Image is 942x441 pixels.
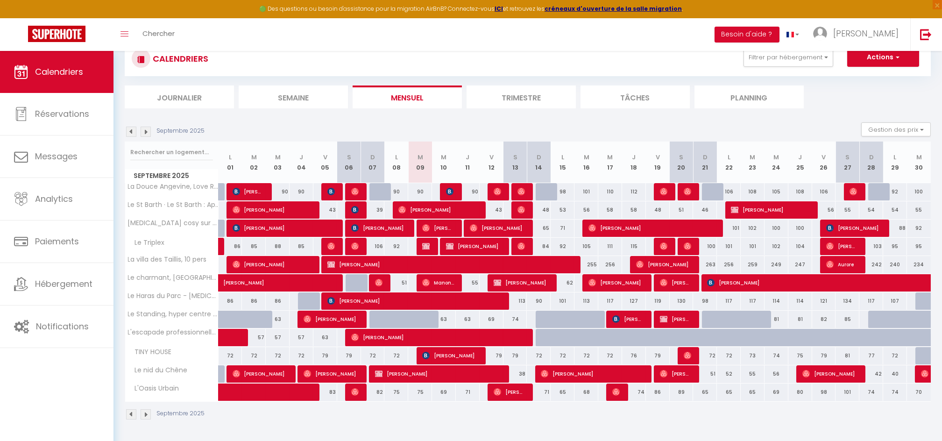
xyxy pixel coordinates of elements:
[422,219,454,237] span: [PERSON_NAME]
[598,292,622,310] div: 117
[351,237,359,255] span: [PERSON_NAME]
[622,183,646,200] div: 112
[304,310,359,328] span: [PERSON_NAME]
[219,274,242,292] a: [PERSON_NAME]
[551,183,574,200] div: 98
[290,183,313,200] div: 90
[574,256,598,273] div: 255
[375,274,383,292] span: [PERSON_NAME]
[127,365,190,376] span: Le nid du Chêne
[646,142,670,183] th: 19
[836,311,859,328] div: 85
[135,18,182,51] a: Chercher
[432,142,456,183] th: 10
[127,384,182,394] span: L'Oasis Urbain
[859,201,883,219] div: 54
[290,142,313,183] th: 04
[598,142,622,183] th: 17
[28,26,85,42] img: Super Booking
[313,201,337,219] div: 43
[239,85,348,108] li: Semaine
[219,142,242,183] th: 01
[551,347,574,364] div: 72
[233,219,336,237] span: [PERSON_NAME]
[694,85,804,108] li: Planning
[150,48,208,69] h3: CALENDRIERS
[859,365,883,383] div: 42
[480,347,503,364] div: 79
[574,201,598,219] div: 56
[551,292,574,310] div: 101
[327,256,574,273] span: [PERSON_NAME]
[883,347,907,364] div: 72
[883,220,907,237] div: 88
[337,347,361,364] div: 79
[456,142,480,183] th: 11
[883,292,907,310] div: 107
[836,201,859,219] div: 55
[883,142,907,183] th: 29
[545,5,682,13] strong: créneaux d'ouverture de la salle migration
[717,238,741,255] div: 101
[869,153,874,162] abbr: D
[693,256,717,273] div: 263
[907,238,931,255] div: 95
[251,153,257,162] abbr: M
[489,153,494,162] abbr: V
[351,201,359,219] span: [PERSON_NAME]
[495,5,503,13] strong: ICI
[836,292,859,310] div: 134
[588,219,715,237] span: [PERSON_NAME]
[907,183,931,200] div: 100
[127,347,174,357] span: TINY HOUSE
[847,48,919,67] button: Actions
[741,183,765,200] div: 108
[266,238,290,255] div: 88
[127,201,220,208] span: Le St Barth · Le St Barth : Appartement T1 bis
[717,365,741,383] div: 52
[361,347,385,364] div: 72
[130,144,213,161] input: Rechercher un logement...
[728,153,730,162] abbr: L
[517,201,525,219] span: [PERSON_NAME]
[802,365,858,383] span: [PERSON_NAME]
[370,153,375,162] abbr: D
[693,292,717,310] div: 98
[456,311,480,328] div: 63
[219,238,223,256] a: [PERSON_NAME]
[353,85,462,108] li: Mensuel
[717,220,741,237] div: 101
[622,238,646,255] div: 115
[223,269,331,287] span: [PERSON_NAME]
[127,311,220,318] span: Le Standing, hyper centre T2
[693,347,717,364] div: 72
[422,237,430,255] span: [PERSON_NAME]
[574,238,598,255] div: 105
[327,292,502,310] span: [PERSON_NAME]
[125,169,218,183] span: Septembre 2025
[551,142,574,183] th: 15
[883,183,907,200] div: 92
[503,142,527,183] th: 13
[859,347,883,364] div: 77
[836,347,859,364] div: 81
[266,347,290,364] div: 72
[242,292,266,310] div: 86
[395,153,398,162] abbr: L
[242,329,266,346] div: 57
[894,153,897,162] abbr: L
[813,27,827,41] img: ...
[290,238,313,255] div: 85
[574,347,598,364] div: 72
[765,220,788,237] div: 100
[646,201,670,219] div: 48
[750,153,755,162] abbr: M
[812,292,836,310] div: 121
[788,238,812,255] div: 104
[806,18,910,51] a: ... [PERSON_NAME]
[584,153,589,162] abbr: M
[660,274,692,292] span: [PERSON_NAME]
[219,292,242,310] div: 86
[788,183,812,200] div: 108
[233,365,288,383] span: [PERSON_NAME]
